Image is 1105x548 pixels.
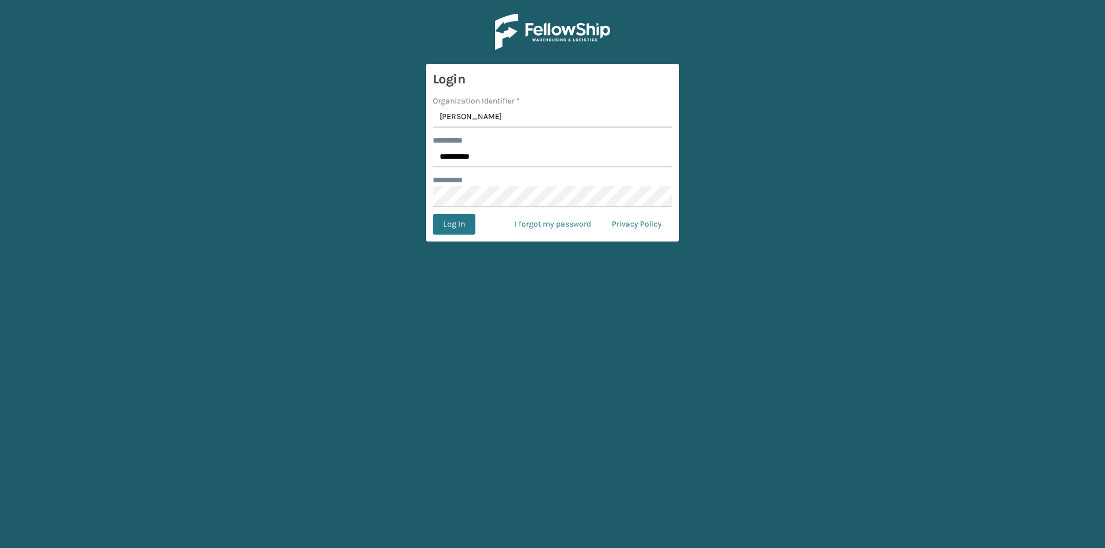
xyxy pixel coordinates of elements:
[433,95,520,107] label: Organization Identifier
[601,214,672,235] a: Privacy Policy
[433,214,475,235] button: Log In
[504,214,601,235] a: I forgot my password
[433,71,672,88] h3: Login
[495,14,610,50] img: Logo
